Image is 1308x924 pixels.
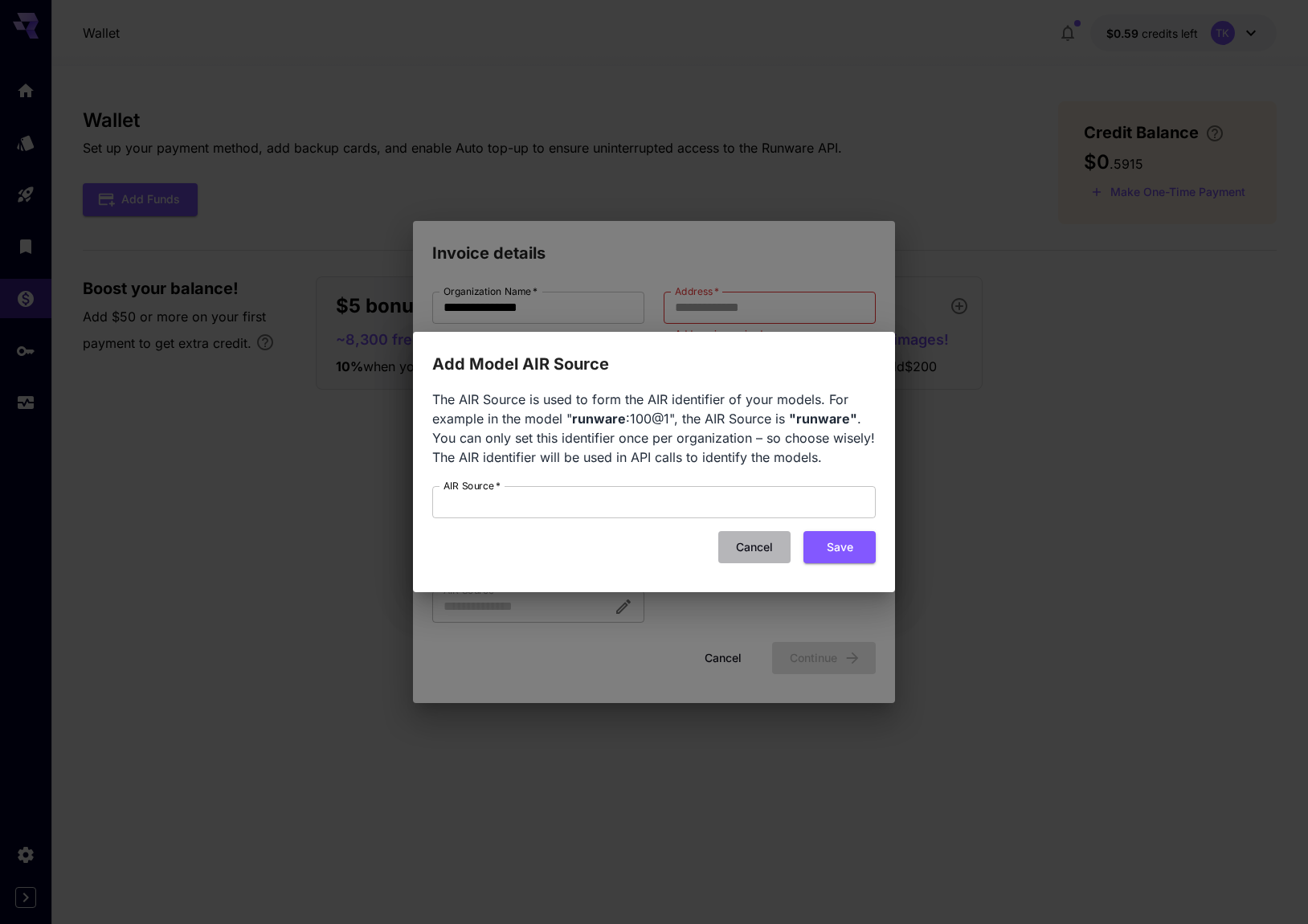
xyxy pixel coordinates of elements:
[718,531,791,564] button: Cancel
[443,479,501,493] label: AIR Source
[789,411,857,427] b: "runware"
[413,332,895,377] h2: Add Model AIR Source
[572,411,626,427] b: runware
[803,531,876,564] button: Save
[432,391,875,465] span: The AIR Source is used to form the AIR identifier of your models. For example in the model " :100...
